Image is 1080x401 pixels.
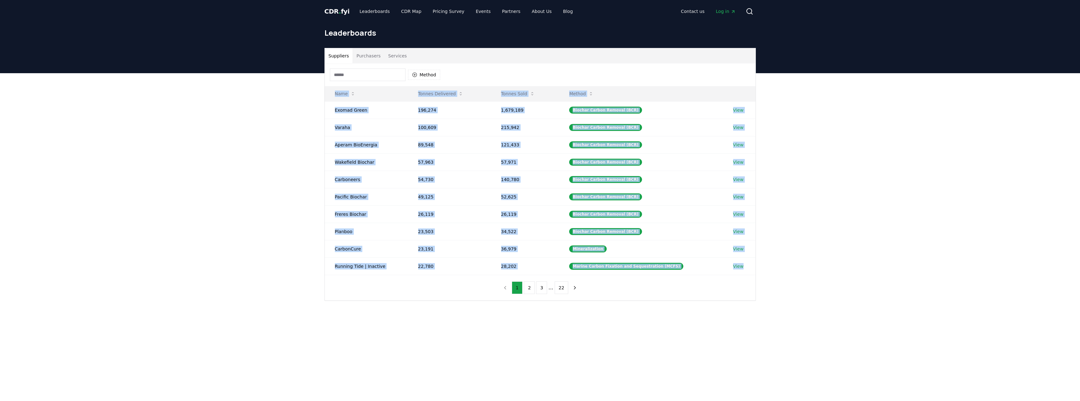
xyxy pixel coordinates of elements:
[496,87,540,100] button: Tonnes Sold
[569,141,642,148] div: Biochar Carbon Removal (BCR)
[354,6,395,17] a: Leaderboards
[408,101,491,119] td: 196,274
[491,101,559,119] td: 1,679,189
[339,8,341,15] span: .
[491,119,559,136] td: 215,942
[491,205,559,223] td: 26,119
[497,6,525,17] a: Partners
[325,136,408,153] td: Aperam BioEnergia
[408,205,491,223] td: 26,119
[569,245,607,252] div: Mineralization
[569,281,580,294] button: next page
[716,8,735,15] span: Log in
[384,48,411,63] button: Services
[676,6,709,17] a: Contact us
[354,6,578,17] nav: Main
[491,136,559,153] td: 121,433
[408,136,491,153] td: 89,548
[558,6,578,17] a: Blog
[408,188,491,205] td: 49,125
[569,107,642,114] div: Biochar Carbon Removal (BCR)
[325,205,408,223] td: Freres Biochar
[555,281,569,294] button: 22
[353,48,384,63] button: Purchasers
[325,153,408,171] td: Wakefield Biochar
[536,281,547,294] button: 3
[471,6,496,17] a: Events
[548,284,553,292] li: ...
[569,263,683,270] div: Marine Carbon Fixation and Sequestration (MCFS)
[491,223,559,240] td: 34,522
[325,171,408,188] td: Carboneers
[569,228,642,235] div: Biochar Carbon Removal (BCR)
[428,6,469,17] a: Pricing Survey
[396,6,426,17] a: CDR Map
[324,8,350,15] span: CDR fyi
[325,48,353,63] button: Suppliers
[733,176,744,183] a: View
[491,188,559,205] td: 52,625
[324,28,756,38] h1: Leaderboards
[325,119,408,136] td: Varaha
[569,211,642,218] div: Biochar Carbon Removal (BCR)
[330,87,360,100] button: Name
[408,70,441,80] button: Method
[527,6,557,17] a: About Us
[325,101,408,119] td: Exomad Green
[408,223,491,240] td: 23,503
[408,171,491,188] td: 54,730
[569,193,642,200] div: Biochar Carbon Removal (BCR)
[733,124,744,131] a: View
[733,159,744,165] a: View
[325,240,408,257] td: CarbonCure
[408,119,491,136] td: 100,609
[569,124,642,131] div: Biochar Carbon Removal (BCR)
[676,6,740,17] nav: Main
[491,257,559,275] td: 28,202
[325,257,408,275] td: Running Tide | Inactive
[524,281,535,294] button: 2
[733,246,744,252] a: View
[733,228,744,235] a: View
[569,176,642,183] div: Biochar Carbon Removal (BCR)
[408,153,491,171] td: 57,963
[733,142,744,148] a: View
[413,87,469,100] button: Tonnes Delivered
[491,153,559,171] td: 57,971
[733,263,744,269] a: View
[564,87,598,100] button: Method
[733,211,744,217] a: View
[325,223,408,240] td: Planboo
[569,159,642,166] div: Biochar Carbon Removal (BCR)
[512,281,523,294] button: 1
[733,194,744,200] a: View
[491,171,559,188] td: 140,780
[325,188,408,205] td: Pacific Biochar
[711,6,740,17] a: Log in
[408,257,491,275] td: 22,780
[733,107,744,113] a: View
[491,240,559,257] td: 36,979
[324,7,350,16] a: CDR.fyi
[408,240,491,257] td: 23,191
